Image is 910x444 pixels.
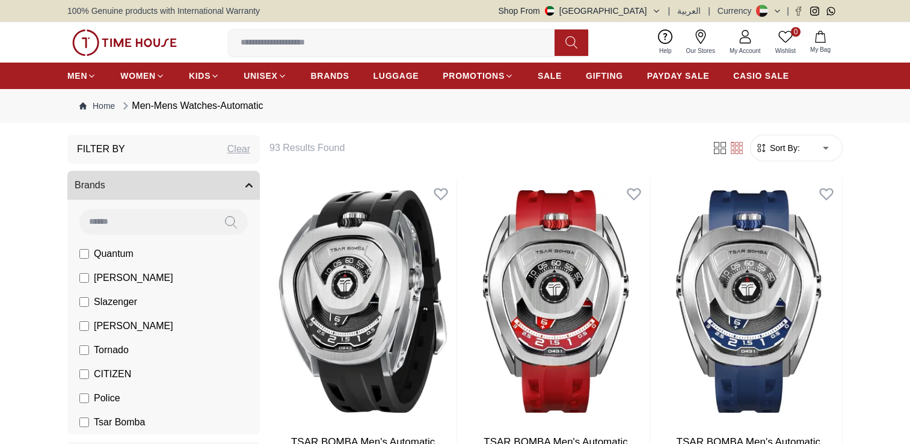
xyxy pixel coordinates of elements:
img: TSAR BOMBA Men's Automatic Black Dial Watch - TB8213A-06 SET [269,178,457,425]
span: CASIO SALE [733,70,789,82]
div: Clear [227,142,250,156]
span: Sort By: [767,142,800,154]
a: KIDS [189,65,220,87]
nav: Breadcrumb [67,89,843,123]
span: [PERSON_NAME] [94,319,173,333]
span: UNISEX [244,70,277,82]
button: العربية [677,5,701,17]
img: TSAR BOMBA Men's Automatic Red Dial Watch - TB8213A-04 SET [462,178,649,425]
span: PROMOTIONS [443,70,505,82]
input: CITIZEN [79,369,89,379]
img: ... [72,29,177,56]
span: CITIZEN [94,367,131,381]
span: GIFTING [586,70,623,82]
span: My Bag [805,45,835,54]
span: Tsar Bomba [94,415,145,430]
h6: 93 Results Found [269,141,697,155]
img: United Arab Emirates [545,6,555,16]
span: MEN [67,70,87,82]
a: PROMOTIONS [443,65,514,87]
span: Wishlist [770,46,801,55]
span: BRANDS [311,70,349,82]
input: Police [79,393,89,403]
a: Home [79,100,115,112]
a: Our Stores [679,27,722,58]
span: SALE [538,70,562,82]
span: PAYDAY SALE [647,70,709,82]
span: KIDS [189,70,211,82]
a: 0Wishlist [768,27,803,58]
a: BRANDS [311,65,349,87]
a: Help [652,27,679,58]
button: Brands [67,171,260,200]
div: Men-Mens Watches-Automatic [120,99,263,113]
span: My Account [725,46,766,55]
button: Shop From[GEOGRAPHIC_DATA] [499,5,661,17]
input: Tornado [79,345,89,355]
span: Police [94,391,120,405]
a: MEN [67,65,96,87]
span: | [668,5,671,17]
input: Tsar Bomba [79,418,89,427]
img: TSAR BOMBA Men's Automatic Blue Dial Watch - TB8213A-03 SET [655,178,842,425]
span: | [708,5,710,17]
span: [PERSON_NAME] [94,271,173,285]
input: [PERSON_NAME] [79,321,89,331]
a: SALE [538,65,562,87]
a: GIFTING [586,65,623,87]
a: CASIO SALE [733,65,789,87]
span: Brands [75,178,105,193]
div: Currency [718,5,757,17]
a: Instagram [810,7,819,16]
span: LUGGAGE [374,70,419,82]
span: WOMEN [120,70,156,82]
a: LUGGAGE [374,65,419,87]
span: Help [654,46,677,55]
span: Tornado [94,343,129,357]
input: [PERSON_NAME] [79,273,89,283]
span: Slazenger [94,295,137,309]
a: UNISEX [244,65,286,87]
button: My Bag [803,28,838,57]
span: 100% Genuine products with International Warranty [67,5,260,17]
span: 0 [791,27,801,37]
button: Sort By: [755,142,800,154]
a: Whatsapp [826,7,835,16]
input: Quantum [79,249,89,259]
a: PAYDAY SALE [647,65,709,87]
span: Quantum [94,247,134,261]
span: Our Stores [681,46,720,55]
input: Slazenger [79,297,89,307]
a: Facebook [794,7,803,16]
a: WOMEN [120,65,165,87]
span: | [787,5,789,17]
h3: Filter By [77,142,125,156]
